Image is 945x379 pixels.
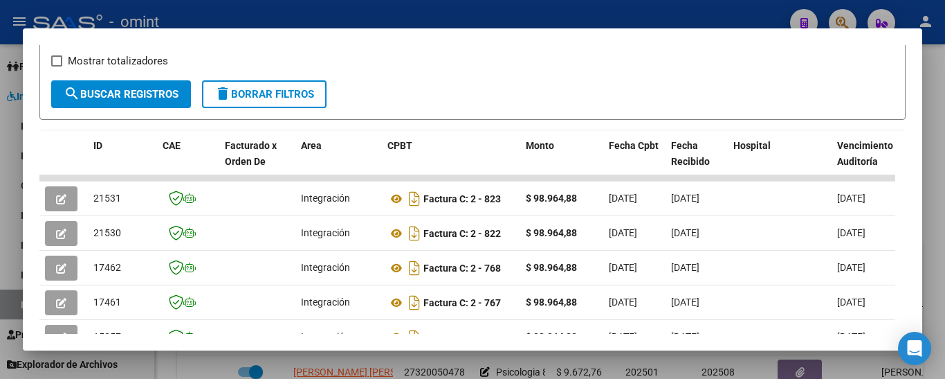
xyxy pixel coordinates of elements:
[837,193,865,204] span: [DATE]
[666,131,728,192] datatable-header-cell: Fecha Recibido
[214,88,314,100] span: Borrar Filtros
[526,297,577,308] strong: $ 98.964,88
[609,297,637,308] span: [DATE]
[526,193,577,204] strong: $ 98.964,88
[93,227,121,238] span: 21530
[526,140,554,151] span: Monto
[526,262,577,273] strong: $ 98.964,88
[51,80,191,108] button: Buscar Registros
[301,262,350,273] span: Integración
[837,262,865,273] span: [DATE]
[526,227,577,238] strong: $ 98.964,88
[671,331,699,342] span: [DATE]
[64,85,80,102] mat-icon: search
[603,131,666,192] datatable-header-cell: Fecha Cpbt
[214,85,231,102] mat-icon: delete
[157,131,219,192] datatable-header-cell: CAE
[837,140,893,167] span: Vencimiento Auditoría
[423,193,501,204] strong: Factura C: 2 - 823
[68,53,168,69] span: Mostrar totalizadores
[93,140,102,151] span: ID
[898,332,931,365] div: Open Intercom Messenger
[405,188,423,210] i: Descargar documento
[301,193,350,204] span: Integración
[609,262,637,273] span: [DATE]
[671,227,699,238] span: [DATE]
[93,193,121,204] span: 21531
[837,297,865,308] span: [DATE]
[733,140,771,151] span: Hospital
[405,292,423,314] i: Descargar documento
[520,131,603,192] datatable-header-cell: Monto
[382,131,520,192] datatable-header-cell: CPBT
[609,227,637,238] span: [DATE]
[423,228,501,239] strong: Factura C: 2 - 822
[93,331,121,342] span: 15257
[202,80,327,108] button: Borrar Filtros
[405,222,423,245] i: Descargar documento
[387,140,412,151] span: CPBT
[671,297,699,308] span: [DATE]
[295,131,382,192] datatable-header-cell: Area
[423,263,501,274] strong: Factura C: 2 - 768
[609,331,637,342] span: [DATE]
[671,193,699,204] span: [DATE]
[64,88,178,100] span: Buscar Registros
[405,257,423,279] i: Descargar documento
[163,140,181,151] span: CAE
[423,297,501,308] strong: Factura C: 2 - 767
[225,140,277,167] span: Facturado x Orden De
[671,140,710,167] span: Fecha Recibido
[837,227,865,238] span: [DATE]
[609,140,659,151] span: Fecha Cpbt
[832,131,894,192] datatable-header-cell: Vencimiento Auditoría
[301,140,322,151] span: Area
[837,331,865,342] span: [DATE]
[671,262,699,273] span: [DATE]
[728,131,832,192] datatable-header-cell: Hospital
[405,326,423,349] i: Descargar documento
[526,331,577,342] strong: $ 98.964,88
[423,332,501,343] strong: Factura C: 2 - 601
[93,262,121,273] span: 17462
[609,193,637,204] span: [DATE]
[301,297,350,308] span: Integración
[93,297,121,308] span: 17461
[219,131,295,192] datatable-header-cell: Facturado x Orden De
[301,227,350,238] span: Integración
[301,331,350,342] span: Integración
[88,131,157,192] datatable-header-cell: ID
